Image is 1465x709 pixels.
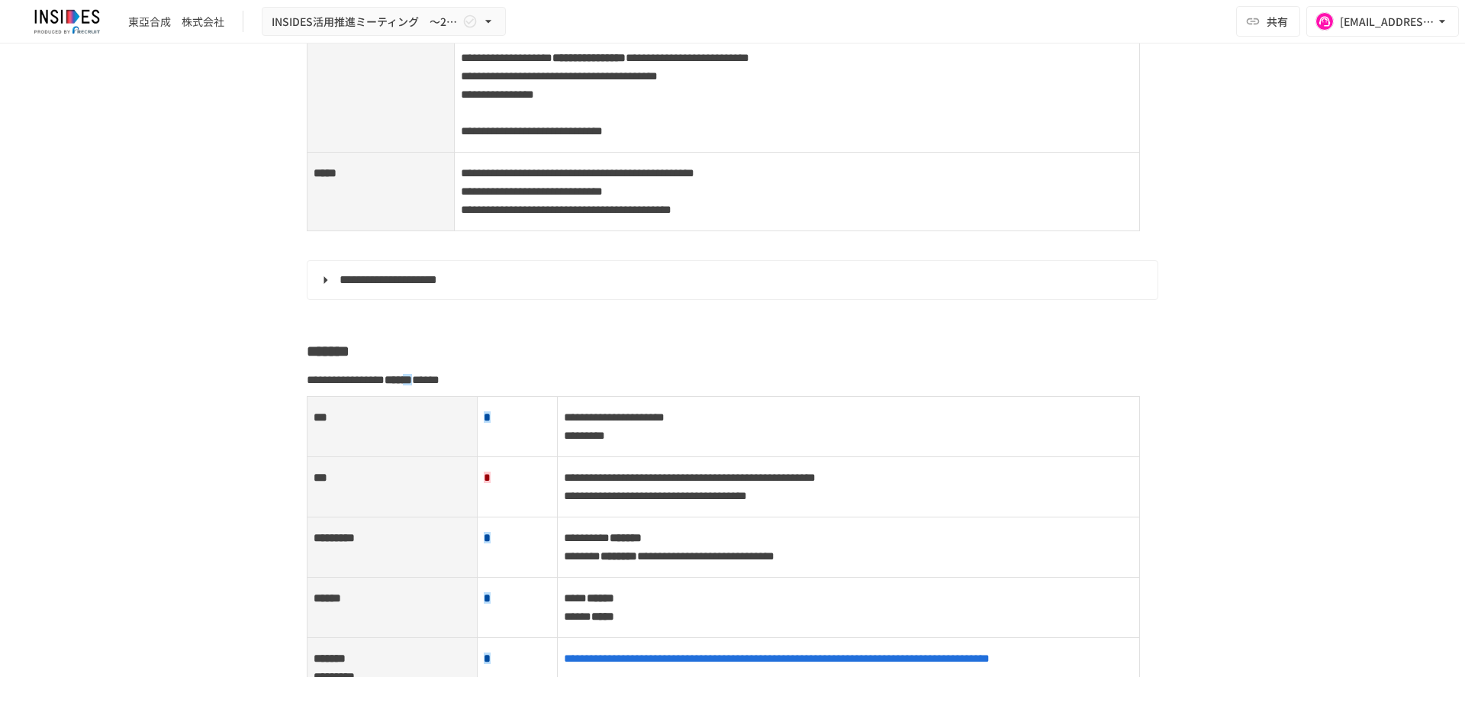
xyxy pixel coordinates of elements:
[18,9,116,34] img: JmGSPSkPjKwBq77AtHmwC7bJguQHJlCRQfAXtnx4WuV
[1267,13,1288,30] span: 共有
[1306,6,1459,37] button: [EMAIL_ADDRESS][DOMAIN_NAME]
[1236,6,1300,37] button: 共有
[1340,12,1434,31] div: [EMAIL_ADDRESS][DOMAIN_NAME]
[128,14,224,30] div: 東亞合成 株式会社
[272,12,459,31] span: INSIDES活用推進ミーティング ～2回目～
[262,7,506,37] button: INSIDES活用推進ミーティング ～2回目～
